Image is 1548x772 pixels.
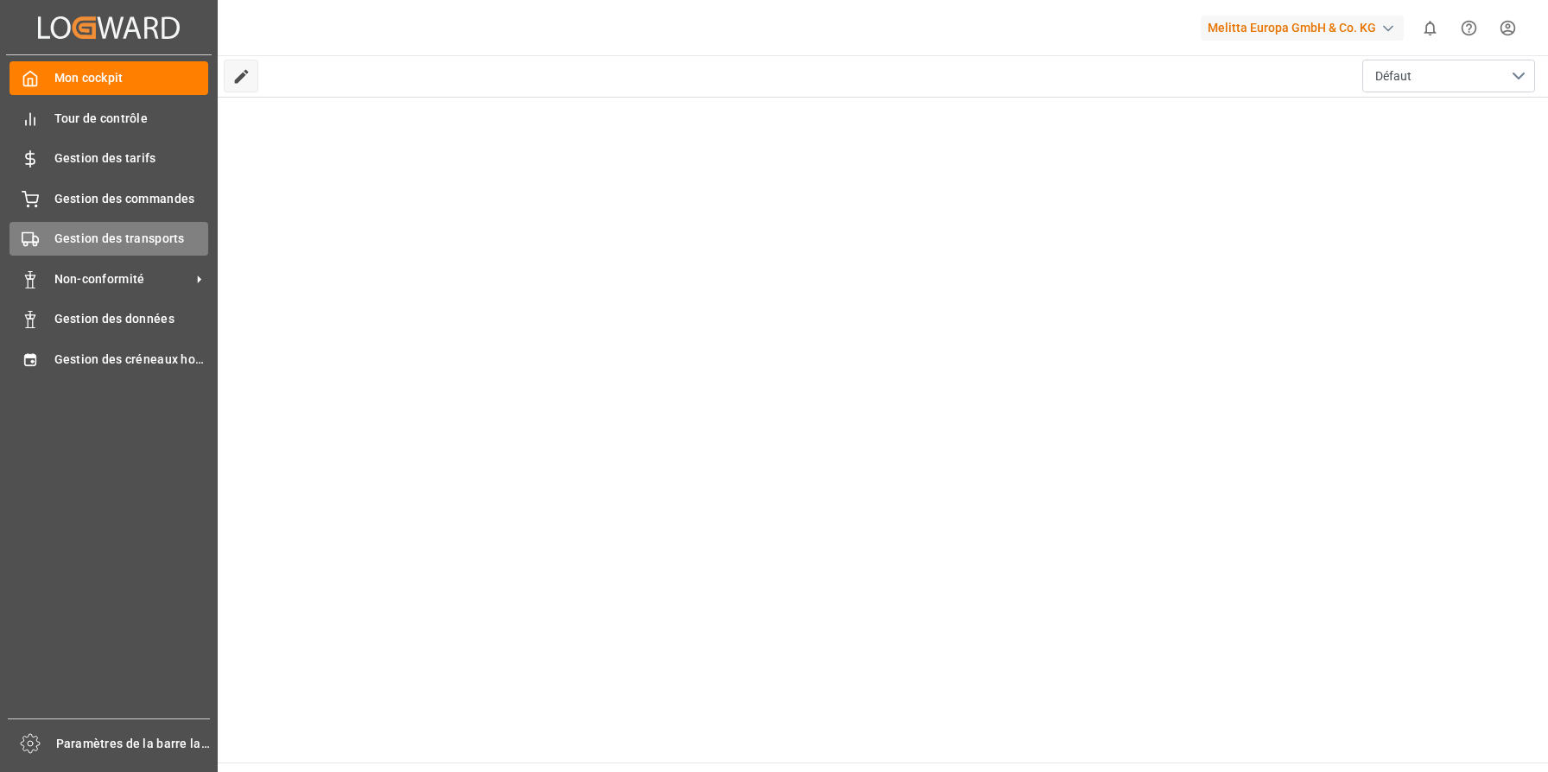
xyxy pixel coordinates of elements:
[1411,9,1450,47] button: afficher 0 nouvelles notifications
[1450,9,1488,47] button: Centre d'aide
[1201,11,1411,44] button: Melitta Europa GmbH & Co. KG
[54,352,229,366] font: Gestion des créneaux horaires
[54,231,185,245] font: Gestion des transports
[1362,60,1535,92] button: ouvrir le menu
[10,342,208,376] a: Gestion des créneaux horaires
[1375,69,1412,83] font: Défaut
[10,61,208,95] a: Mon cockpit
[1208,21,1376,35] font: Melitta Europa GmbH & Co. KG
[10,181,208,215] a: Gestion des commandes
[10,101,208,135] a: Tour de contrôle
[54,151,156,165] font: Gestion des tarifs
[10,222,208,256] a: Gestion des transports
[54,71,124,85] font: Mon cockpit
[54,192,195,206] font: Gestion des commandes
[54,312,174,326] font: Gestion des données
[54,111,148,125] font: Tour de contrôle
[56,737,236,750] font: Paramètres de la barre latérale
[54,272,145,286] font: Non-conformité
[10,142,208,175] a: Gestion des tarifs
[10,302,208,336] a: Gestion des données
